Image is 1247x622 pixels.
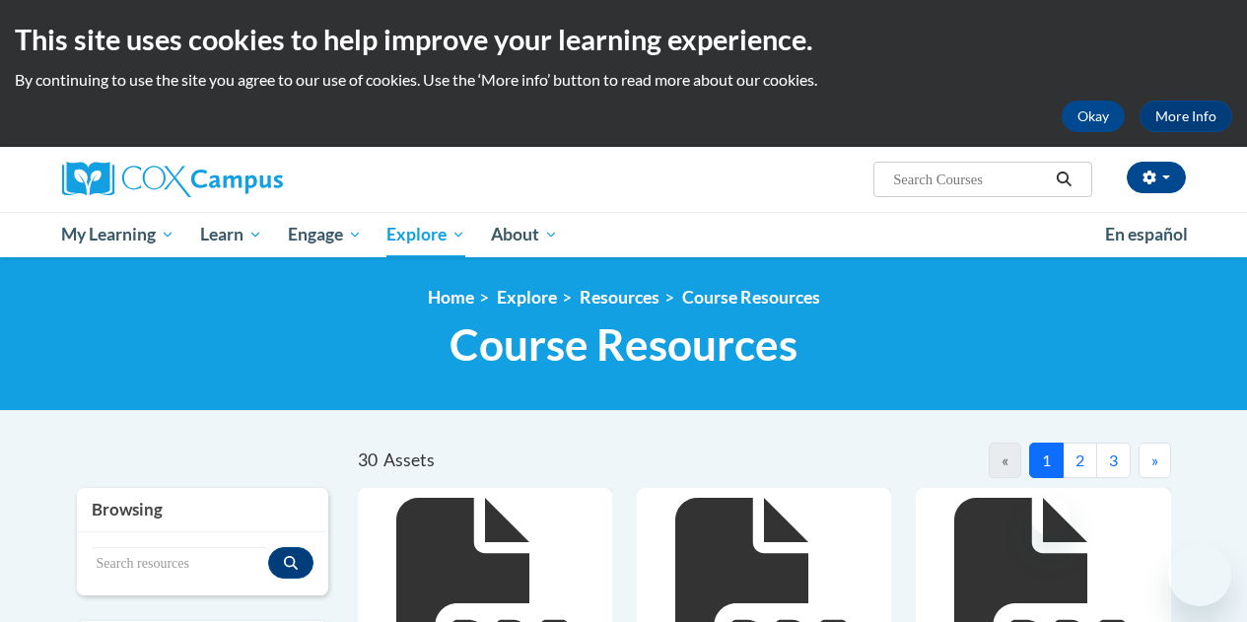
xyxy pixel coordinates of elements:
a: Explore [374,212,478,257]
a: Explore [497,287,557,308]
a: My Learning [49,212,188,257]
a: En español [1092,214,1201,255]
a: Home [428,287,474,308]
button: Search resources [268,547,313,579]
a: Learn [187,212,275,257]
a: Resources [580,287,659,308]
a: Engage [275,212,375,257]
p: By continuing to use the site you agree to our use of cookies. Use the ‘More info’ button to read... [15,69,1232,91]
button: Account Settings [1127,162,1186,193]
span: » [1151,450,1158,469]
div: Main menu [47,212,1201,257]
button: Next [1139,443,1171,478]
span: Course Resources [450,318,797,371]
span: Engage [288,223,362,246]
span: 30 [358,449,378,470]
button: Search [1049,168,1078,191]
a: Cox Campus [62,162,417,197]
span: Explore [386,223,465,246]
nav: Pagination Navigation [764,443,1171,478]
span: Learn [200,223,262,246]
a: Course Resources [682,287,820,308]
button: 3 [1096,443,1131,478]
button: Okay [1062,101,1125,132]
button: 2 [1063,443,1097,478]
button: 1 [1029,443,1064,478]
a: About [478,212,571,257]
span: Assets [383,449,435,470]
span: My Learning [61,223,174,246]
input: Search resources [92,547,268,581]
img: Cox Campus [62,162,283,197]
iframe: Button to launch messaging window [1168,543,1231,606]
h2: This site uses cookies to help improve your learning experience. [15,20,1232,59]
input: Search Courses [891,168,1049,191]
span: En español [1105,224,1188,244]
span: About [491,223,558,246]
a: More Info [1140,101,1232,132]
h3: Browsing [92,498,313,521]
iframe: Close message [1030,496,1070,535]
